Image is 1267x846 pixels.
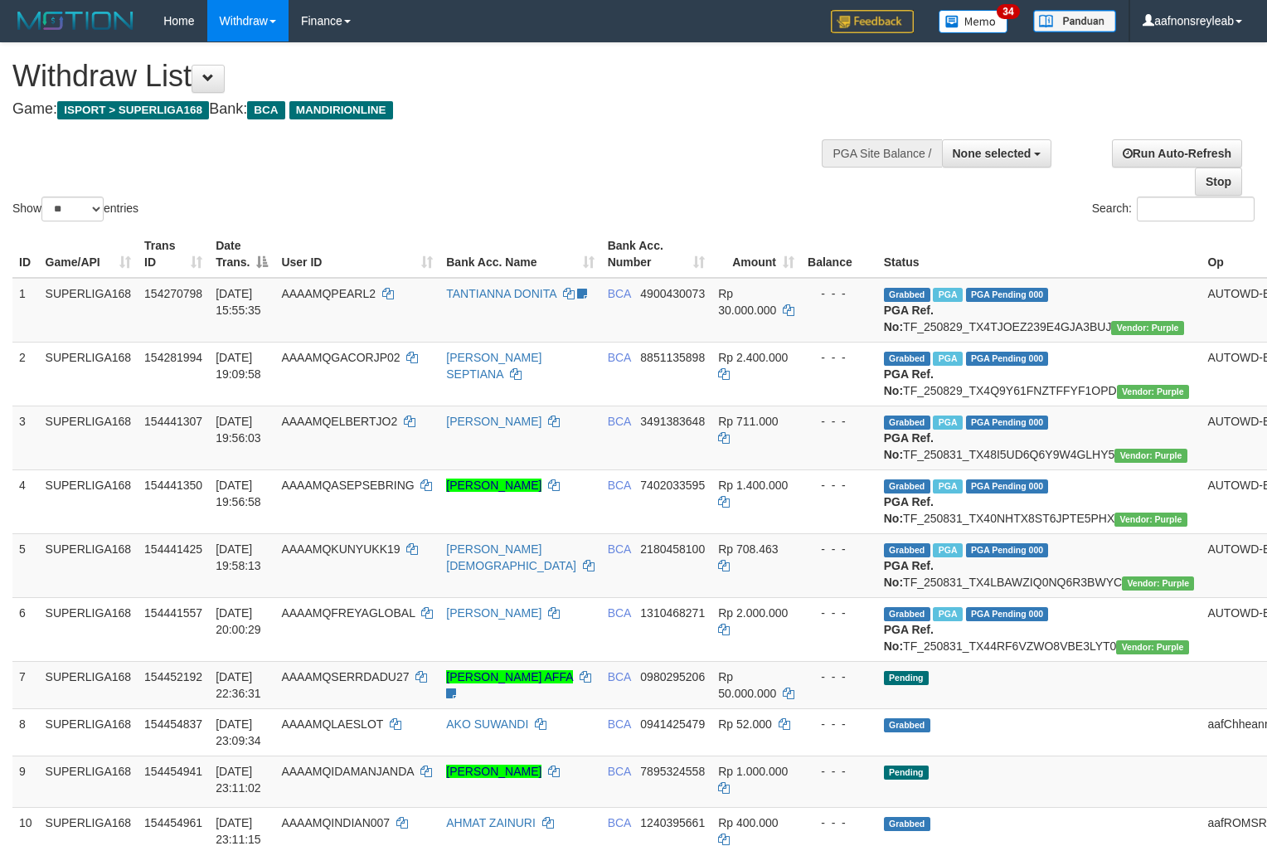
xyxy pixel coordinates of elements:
button: None selected [942,139,1052,168]
span: Grabbed [884,718,930,732]
span: BCA [247,101,284,119]
label: Show entries [12,197,138,221]
span: Marked by aafnonsreyleab [933,352,962,366]
td: 9 [12,756,39,807]
th: Amount: activate to sort column ascending [711,231,801,278]
span: [DATE] 20:00:29 [216,606,261,636]
div: - - - [808,541,871,557]
a: [PERSON_NAME][DEMOGRAPHIC_DATA] [446,542,576,572]
span: Grabbed [884,543,930,557]
td: TF_250831_TX44RF6VZWO8VBE3LYT0 [877,597,1201,661]
span: Copy 0980295206 to clipboard [640,670,705,683]
span: BCA [608,287,631,300]
td: SUPERLIGA168 [39,533,138,597]
img: panduan.png [1033,10,1116,32]
span: BCA [608,415,631,428]
img: MOTION_logo.png [12,8,138,33]
td: SUPERLIGA168 [39,708,138,756]
span: Grabbed [884,607,930,621]
a: AHMAT ZAINURI [446,816,536,829]
span: 154452192 [144,670,202,683]
span: AAAAMQSERRDADU27 [281,670,409,683]
span: 154281994 [144,351,202,364]
div: PGA Site Balance / [822,139,941,168]
b: PGA Ref. No: [884,495,934,525]
label: Search: [1092,197,1255,221]
td: SUPERLIGA168 [39,597,138,661]
span: BCA [608,351,631,364]
th: Trans ID: activate to sort column ascending [138,231,209,278]
span: Copy 1240395661 to clipboard [640,816,705,829]
div: - - - [808,477,871,494]
span: AAAAMQGACORJP02 [281,351,400,364]
span: Rp 1.400.000 [718,479,788,492]
h4: Game: Bank: [12,101,828,118]
span: Copy 7402033595 to clipboard [640,479,705,492]
span: [DATE] 23:09:34 [216,717,261,747]
span: Rp 400.000 [718,816,778,829]
a: [PERSON_NAME] [446,415,541,428]
th: Status [877,231,1201,278]
div: - - - [808,763,871,780]
span: 154270798 [144,287,202,300]
span: Pending [884,671,929,685]
td: SUPERLIGA168 [39,342,138,406]
span: Copy 3491383648 to clipboard [640,415,705,428]
span: [DATE] 23:11:15 [216,816,261,846]
th: Bank Acc. Number: activate to sort column ascending [601,231,712,278]
td: 7 [12,661,39,708]
span: [DATE] 15:55:35 [216,287,261,317]
span: Copy 1310468271 to clipboard [640,606,705,620]
span: 154441425 [144,542,202,556]
span: AAAAMQELBERTJO2 [281,415,397,428]
td: 1 [12,278,39,343]
span: AAAAMQASEPSEBRING [281,479,414,492]
span: Rp 711.000 [718,415,778,428]
span: Pending [884,766,929,780]
span: Marked by aafmaleo [933,288,962,302]
td: 4 [12,469,39,533]
span: 154454837 [144,717,202,731]
div: - - - [808,716,871,732]
span: BCA [608,816,631,829]
select: Showentries [41,197,104,221]
span: BCA [608,717,631,731]
div: - - - [808,413,871,430]
td: SUPERLIGA168 [39,278,138,343]
th: Bank Acc. Name: activate to sort column ascending [439,231,600,278]
span: [DATE] 22:36:31 [216,670,261,700]
a: [PERSON_NAME] [446,765,541,778]
span: 154454961 [144,816,202,829]
span: Grabbed [884,817,930,831]
b: PGA Ref. No: [884,304,934,333]
b: PGA Ref. No: [884,623,934,653]
a: [PERSON_NAME] [446,606,541,620]
span: Grabbed [884,288,930,302]
th: Balance [801,231,877,278]
span: 154441557 [144,606,202,620]
td: SUPERLIGA168 [39,469,138,533]
span: BCA [608,542,631,556]
b: PGA Ref. No: [884,559,934,589]
span: PGA Pending [966,416,1049,430]
span: AAAAMQKUNYUKK19 [281,542,400,556]
a: AKO SUWANDI [446,717,528,731]
span: Marked by aafsoycanthlai [933,543,962,557]
div: - - - [808,605,871,621]
div: - - - [808,669,871,685]
a: Stop [1195,168,1242,196]
span: AAAAMQPEARL2 [281,287,376,300]
td: TF_250829_TX4TJOEZ239E4GJA3BUJ [877,278,1201,343]
th: User ID: activate to sort column ascending [274,231,439,278]
div: - - - [808,285,871,302]
span: 154441307 [144,415,202,428]
span: AAAAMQLAESLOT [281,717,383,731]
a: [PERSON_NAME] SEPTIANA [446,351,541,381]
span: [DATE] 19:56:58 [216,479,261,508]
input: Search: [1137,197,1255,221]
span: BCA [608,606,631,620]
span: 154441350 [144,479,202,492]
span: Rp 1.000.000 [718,765,788,778]
span: Rp 50.000.000 [718,670,776,700]
span: Copy 2180458100 to clipboard [640,542,705,556]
